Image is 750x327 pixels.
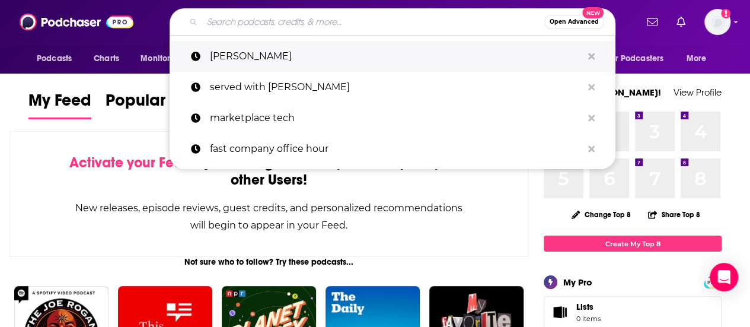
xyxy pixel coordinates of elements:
[704,9,730,35] span: Logged in as shannnon_white
[704,9,730,35] button: Show profile menu
[576,315,601,323] span: 0 items
[564,207,638,222] button: Change Top 8
[706,277,720,286] a: PRO
[86,47,126,70] a: Charts
[576,301,593,312] span: Lists
[28,90,91,118] span: My Feed
[210,103,582,134] p: marketplace tech
[576,301,601,312] span: Lists
[550,19,599,25] span: Open Advanced
[544,15,604,29] button: Open AdvancedNew
[687,50,707,67] span: More
[210,134,582,164] p: fast company office hour
[170,72,615,103] a: served with [PERSON_NAME]
[544,236,722,252] a: Create My Top 8
[704,9,730,35] img: User Profile
[37,50,72,67] span: Podcasts
[132,47,198,70] button: open menu
[563,277,592,288] div: My Pro
[721,9,730,18] svg: Add a profile image
[28,47,87,70] button: open menu
[548,304,572,320] span: Lists
[202,12,544,31] input: Search podcasts, credits, & more...
[28,90,91,119] a: My Feed
[672,12,690,32] a: Show notifications dropdown
[170,8,615,36] div: Search podcasts, credits, & more...
[642,12,662,32] a: Show notifications dropdown
[170,41,615,72] a: [PERSON_NAME]
[106,90,206,118] span: Popular Feed
[607,50,663,67] span: For Podcasters
[170,134,615,164] a: fast company office hour
[69,154,191,172] span: Activate your Feed
[106,90,206,119] a: Popular Feed
[582,7,604,18] span: New
[94,50,119,67] span: Charts
[599,47,681,70] button: open menu
[647,203,701,226] button: Share Top 8
[710,263,738,291] div: Open Intercom Messenger
[170,103,615,134] a: marketplace tech
[69,154,468,189] div: by following Podcasts, Creators, Lists, and other Users!
[674,87,722,98] a: View Profile
[20,11,133,33] img: Podchaser - Follow, Share and Rate Podcasts
[678,47,722,70] button: open menu
[9,257,528,267] div: Not sure who to follow? Try these podcasts...
[210,41,582,72] p: diego scotti
[69,199,468,234] div: New releases, episode reviews, guest credits, and personalized recommendations will begin to appe...
[141,50,183,67] span: Monitoring
[210,72,582,103] p: served with andy roddick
